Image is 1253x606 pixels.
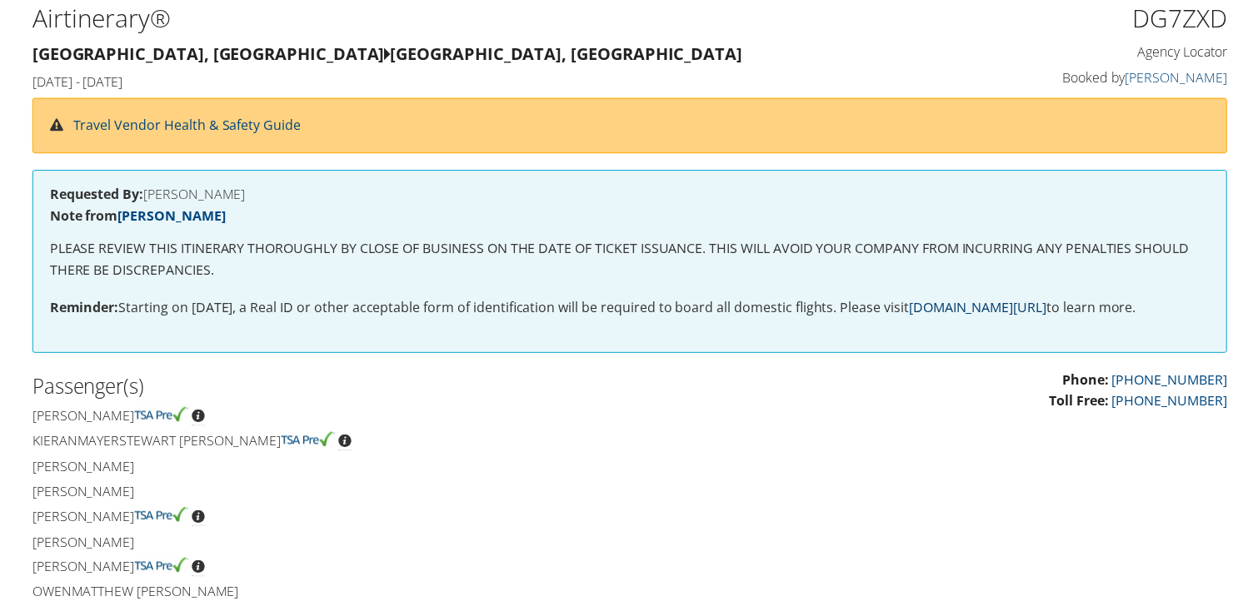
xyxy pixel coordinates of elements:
[1051,394,1111,412] strong: Toll Free:
[47,207,223,226] strong: Note from
[47,299,1213,320] p: Starting on [DATE], a Real ID or other acceptable form of identification will be required to boar...
[1115,394,1231,412] a: [PHONE_NUMBER]
[29,374,617,402] h2: Passenger(s)
[47,188,1213,201] h4: [PERSON_NAME]
[47,240,1213,282] p: PLEASE REVIEW THIS ITINERARY THOROUGHLY BY CLOSE OF BUSINESS ON THE DATE OF TICKET ISSUANCE. THIS...
[29,535,617,554] h4: [PERSON_NAME]
[29,459,617,478] h4: [PERSON_NAME]
[132,409,186,424] img: tsa-precheck.png
[949,1,1231,36] h1: DG7ZXD
[29,1,924,36] h1: Airtinerary®
[949,68,1231,87] h4: Booked by
[29,72,924,91] h4: [DATE] - [DATE]
[911,300,1049,318] a: [DOMAIN_NAME][URL]
[70,117,299,135] a: Travel Vendor Health & Safety Guide
[29,560,617,579] h4: [PERSON_NAME]
[47,186,141,204] strong: Requested By:
[1065,372,1111,390] strong: Phone:
[949,42,1231,61] h4: Agency Locator
[29,509,617,528] h4: [PERSON_NAME]
[29,409,617,427] h4: [PERSON_NAME]
[1115,372,1231,390] a: [PHONE_NUMBER]
[279,434,333,449] img: tsa-precheck.png
[29,434,617,452] h4: Kieranmayerstewart [PERSON_NAME]
[132,509,186,524] img: tsa-precheck.png
[29,42,743,65] strong: [GEOGRAPHIC_DATA], [GEOGRAPHIC_DATA] [GEOGRAPHIC_DATA], [GEOGRAPHIC_DATA]
[1128,68,1231,87] a: [PERSON_NAME]
[29,585,617,604] h4: Owenmatthew [PERSON_NAME]
[132,560,186,575] img: tsa-precheck.png
[29,484,617,503] h4: [PERSON_NAME]
[47,300,116,318] strong: Reminder:
[115,207,223,226] a: [PERSON_NAME]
